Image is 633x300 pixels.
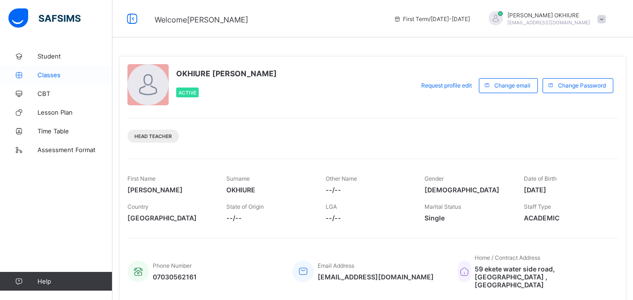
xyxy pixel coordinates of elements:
span: OKHIURE [PERSON_NAME] [176,69,277,78]
span: [DEMOGRAPHIC_DATA] [424,186,509,194]
span: OKHIURE [226,186,311,194]
span: [DATE] [524,186,609,194]
span: Gender [424,175,444,182]
span: --/-- [326,186,410,194]
span: Surname [226,175,250,182]
span: Email Address [318,262,354,269]
span: Home / Contract Address [475,254,540,261]
span: 07030562161 [153,273,197,281]
span: [EMAIL_ADDRESS][DOMAIN_NAME] [318,273,434,281]
span: 59 ekete water side road, [GEOGRAPHIC_DATA] , [GEOGRAPHIC_DATA] [475,265,609,289]
span: --/-- [226,214,311,222]
span: Student [37,52,112,60]
span: [EMAIL_ADDRESS][DOMAIN_NAME] [507,20,590,25]
span: Country [127,203,149,210]
span: Time Table [37,127,112,135]
span: Head Teacher [134,133,172,139]
span: Other Name [326,175,357,182]
span: Assessment Format [37,146,112,154]
span: Active [179,90,196,95]
span: [PERSON_NAME] OKHIURE [507,12,590,19]
span: Lesson Plan [37,109,112,116]
span: CBT [37,90,112,97]
span: Request profile edit [421,82,472,89]
span: Help [37,278,112,285]
span: Marital Status [424,203,461,210]
span: [GEOGRAPHIC_DATA] [127,214,212,222]
span: Date of Birth [524,175,557,182]
span: ACADEMIC [524,214,609,222]
span: Phone Number [153,262,192,269]
span: Classes [37,71,112,79]
span: LGA [326,203,337,210]
div: FRANKOKHIURE [479,11,611,27]
span: First Name [127,175,156,182]
span: Change email [494,82,530,89]
span: session/term information [394,15,470,22]
img: safsims [8,8,81,28]
span: Change Password [558,82,606,89]
span: --/-- [326,214,410,222]
span: Single [424,214,509,222]
span: Staff Type [524,203,551,210]
span: [PERSON_NAME] [127,186,212,194]
span: State of Origin [226,203,264,210]
span: Welcome [PERSON_NAME] [155,15,248,24]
